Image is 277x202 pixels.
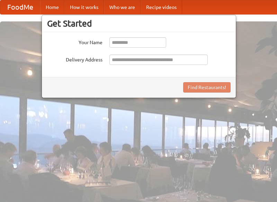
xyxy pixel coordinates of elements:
a: FoodMe [0,0,40,14]
button: Find Restaurants! [183,82,231,93]
label: Delivery Address [47,55,102,63]
a: Recipe videos [141,0,182,14]
a: Who we are [104,0,141,14]
label: Your Name [47,37,102,46]
a: How it works [64,0,104,14]
a: Home [40,0,64,14]
h3: Get Started [47,18,231,29]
